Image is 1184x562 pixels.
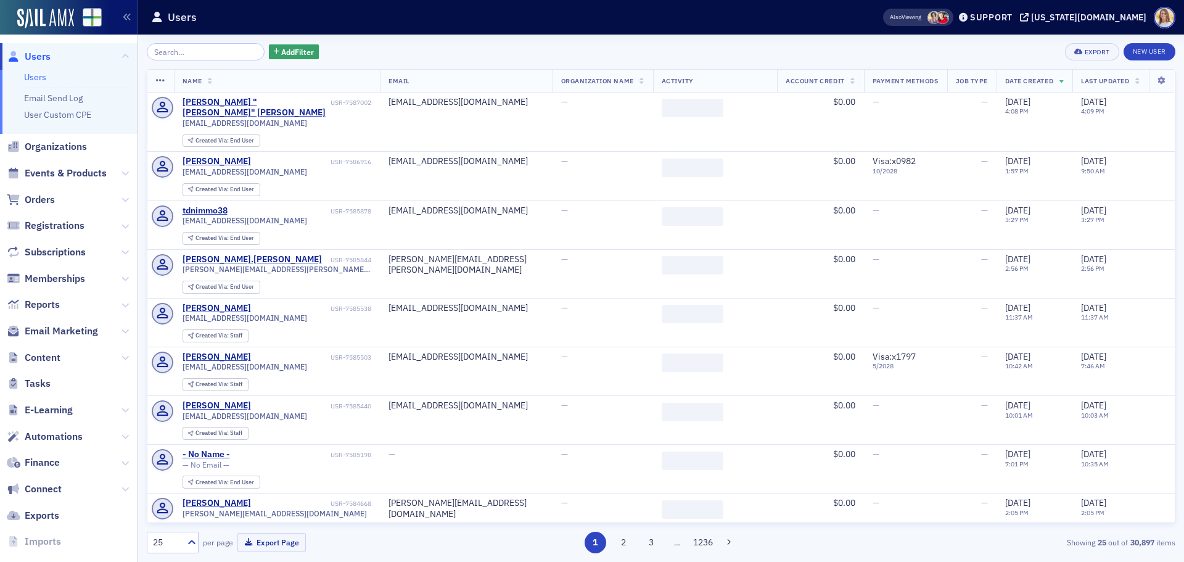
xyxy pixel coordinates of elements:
[833,302,855,313] span: $0.00
[183,205,228,217] a: tdnimmo38
[833,205,855,216] span: $0.00
[183,400,251,411] a: [PERSON_NAME]
[183,303,251,314] a: [PERSON_NAME]
[1005,313,1033,321] time: 11:37 AM
[890,13,921,22] span: Viewing
[1081,205,1106,216] span: [DATE]
[1005,107,1029,115] time: 4:08 PM
[1005,215,1029,224] time: 3:27 PM
[74,8,102,29] a: View Homepage
[183,460,229,469] span: — No Email —
[873,96,879,107] span: —
[183,183,260,196] div: Created Via: End User
[833,155,855,167] span: $0.00
[253,353,371,362] div: USR-7585503
[561,351,568,362] span: —
[195,380,230,388] span: Created Via :
[183,509,367,518] span: [PERSON_NAME][EMAIL_ADDRESS][DOMAIN_NAME]
[183,427,249,440] div: Created Via: Staff
[1081,96,1106,107] span: [DATE]
[662,305,723,323] span: ‌
[7,509,59,523] a: Exports
[981,96,988,107] span: —
[662,99,723,117] span: ‌
[1005,76,1053,85] span: Date Created
[388,498,543,519] div: [PERSON_NAME][EMAIL_ADDRESS][DOMAIN_NAME]
[1095,537,1108,548] strong: 25
[232,451,371,459] div: USR-7585198
[873,351,916,362] span: Visa : x1797
[662,207,723,226] span: ‌
[561,76,634,85] span: Organization Name
[195,186,254,193] div: End User
[970,12,1013,23] div: Support
[890,13,902,21] div: Also
[388,352,543,363] div: [EMAIL_ADDRESS][DOMAIN_NAME]
[1005,254,1030,265] span: [DATE]
[7,193,55,207] a: Orders
[25,351,60,365] span: Content
[841,537,1175,548] div: Showing out of items
[168,10,197,25] h1: Users
[195,234,230,242] span: Created Via :
[183,498,251,509] a: [PERSON_NAME]
[7,403,73,417] a: E-Learning
[25,246,86,259] span: Subscriptions
[561,302,568,313] span: —
[7,272,85,286] a: Memberships
[873,167,939,175] span: 10 / 2028
[183,476,260,489] div: Created Via: End User
[253,305,371,313] div: USR-7585538
[833,254,855,265] span: $0.00
[1081,400,1106,411] span: [DATE]
[183,378,249,391] div: Created Via: Staff
[873,362,939,370] span: 5 / 2028
[25,482,62,496] span: Connect
[195,333,242,339] div: Staff
[24,93,83,104] a: Email Send Log
[561,155,568,167] span: —
[873,400,879,411] span: —
[873,302,879,313] span: —
[183,362,307,371] span: [EMAIL_ADDRESS][DOMAIN_NAME]
[873,497,879,508] span: —
[1081,362,1105,370] time: 7:46 AM
[195,331,230,339] span: Created Via :
[1005,400,1030,411] span: [DATE]
[7,140,87,154] a: Organizations
[25,403,73,417] span: E-Learning
[561,400,568,411] span: —
[183,76,202,85] span: Name
[873,76,939,85] span: Payment Methods
[981,400,988,411] span: —
[183,265,372,274] span: [PERSON_NAME][EMAIL_ADDRESS][PERSON_NAME][DOMAIN_NAME]
[1124,43,1175,60] a: New User
[83,8,102,27] img: SailAMX
[1081,76,1129,85] span: Last Updated
[1065,43,1119,60] button: Export
[183,156,251,167] a: [PERSON_NAME]
[183,118,307,128] span: [EMAIL_ADDRESS][DOMAIN_NAME]
[561,448,568,460] span: —
[1081,313,1109,321] time: 11:37 AM
[195,283,230,291] span: Created Via :
[7,219,84,233] a: Registrations
[25,140,87,154] span: Organizations
[388,205,543,217] div: [EMAIL_ADDRESS][DOMAIN_NAME]
[981,448,988,460] span: —
[25,430,83,444] span: Automations
[24,109,91,120] a: User Custom CPE
[662,452,723,470] span: ‌
[25,298,60,312] span: Reports
[183,449,230,460] a: - No Name -
[195,284,254,291] div: End User
[25,219,84,233] span: Registrations
[147,43,265,60] input: Search…
[662,353,723,372] span: ‌
[183,254,322,265] a: [PERSON_NAME].[PERSON_NAME]
[561,497,568,508] span: —
[1085,49,1110,56] div: Export
[153,536,180,549] div: 25
[668,537,686,548] span: …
